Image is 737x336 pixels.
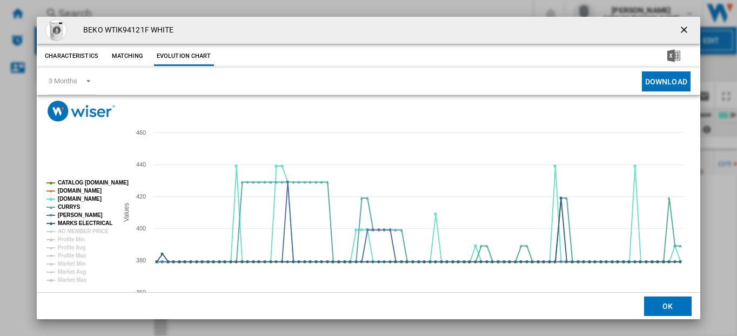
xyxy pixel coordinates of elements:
[58,180,129,186] tspan: CATALOG [DOMAIN_NAME]
[679,24,692,37] ng-md-icon: getI18NText('BUTTONS.CLOSE_DIALOG')
[58,277,87,283] tspan: Market Max
[136,257,146,263] tspan: 380
[58,212,103,218] tspan: [PERSON_NAME]
[136,289,146,295] tspan: 360
[58,236,85,242] tspan: Profile Min
[58,245,85,251] tspan: Profile Avg
[49,77,77,85] div: 3 Months
[42,47,101,66] button: Characteristics
[58,196,102,202] tspan: [DOMAIN_NAME]
[650,47,698,66] button: Download in Excel
[58,220,112,226] tspan: MARKS ELECTRICAL
[48,101,115,122] img: logo_wiser_300x94.png
[58,269,86,275] tspan: Market Avg
[136,129,146,136] tspan: 460
[136,225,146,232] tspan: 400
[136,193,146,200] tspan: 420
[58,253,86,259] tspan: Profile Max
[58,204,81,210] tspan: CURRYS
[45,19,67,41] img: 10255951
[78,25,173,36] h4: BEKO WTIK94121F WHITE
[37,17,700,319] md-dialog: Product popup
[674,19,696,41] button: getI18NText('BUTTONS.CLOSE_DIALOG')
[104,47,151,66] button: Matching
[58,188,102,194] tspan: [DOMAIN_NAME]
[123,203,130,222] tspan: Values
[667,49,680,62] img: excel-24x24.png
[58,228,109,234] tspan: AO MEMBER PRICE
[154,47,214,66] button: Evolution chart
[644,296,692,315] button: OK
[136,161,146,168] tspan: 440
[642,71,691,91] button: Download
[58,261,85,267] tspan: Market Min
